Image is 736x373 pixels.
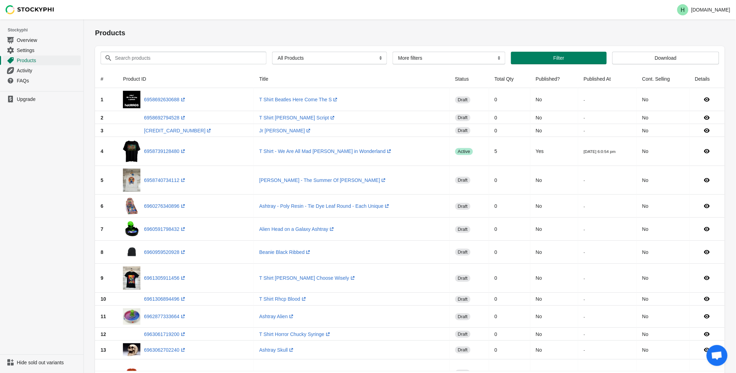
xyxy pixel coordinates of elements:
[455,331,471,338] span: draft
[530,195,578,218] td: No
[530,341,578,359] td: No
[117,70,254,88] th: Product ID
[584,348,585,352] small: -
[455,127,471,134] span: draft
[637,218,690,241] td: No
[530,70,578,88] th: Published?
[259,331,331,337] a: T Shirt Horror Chucky Syringe(opens a new window)
[637,195,690,218] td: No
[455,114,471,121] span: draft
[489,341,530,359] td: 0
[259,347,295,353] a: Ashtray Skull(opens a new window)
[101,249,103,255] span: 8
[584,128,585,133] small: -
[655,55,677,61] span: Download
[17,67,79,74] span: Activity
[144,128,212,133] a: [CREDIT_CARD_NUMBER](opens a new window)
[144,275,186,281] a: 6961305911456(opens a new window)
[584,314,585,319] small: -
[707,345,728,366] div: Open chat
[677,4,688,15] span: Avatar with initials H
[123,220,140,238] img: 502563.jpg
[584,178,585,182] small: -
[681,7,685,13] text: H
[95,70,117,88] th: #
[455,148,473,155] span: active
[584,149,616,154] small: [DATE] 6:0:54 pm
[254,70,450,88] th: Title
[259,296,307,302] a: T Shirt Rhcp Blood(opens a new window)
[101,177,103,183] span: 5
[123,243,140,261] img: 502747.png
[17,359,79,366] span: Hide sold out variants
[637,341,690,359] td: No
[675,3,733,17] button: Avatar with initials H[DOMAIN_NAME]
[17,96,79,103] span: Upgrade
[530,111,578,124] td: No
[123,169,140,192] img: image_de5f00f6-9874-42ea-bcb3-67a83f16a68c.jpg
[578,70,637,88] th: Published At
[144,97,186,102] a: 6958692630688(opens a new window)
[455,177,471,184] span: draft
[584,227,585,232] small: -
[530,88,578,111] td: No
[584,297,585,301] small: -
[101,226,103,232] span: 7
[259,249,312,255] a: Beanie Black Ribbed(opens a new window)
[101,275,103,281] span: 9
[17,57,79,64] span: Products
[489,306,530,328] td: 0
[530,306,578,328] td: No
[637,166,690,195] td: No
[584,276,585,280] small: -
[637,306,690,328] td: No
[455,346,471,353] span: draft
[455,296,471,303] span: draft
[17,47,79,54] span: Settings
[530,293,578,306] td: No
[101,296,106,302] span: 10
[144,249,186,255] a: 6960959520928(opens a new window)
[637,137,690,166] td: No
[584,332,585,336] small: -
[637,70,690,88] th: Cont. Selling
[530,264,578,293] td: No
[530,241,578,264] td: No
[637,124,690,137] td: No
[115,52,254,64] input: Search products
[123,197,140,215] img: 503899.jpg
[101,148,103,154] span: 4
[690,70,725,88] th: Details
[101,115,103,120] span: 2
[530,328,578,341] td: No
[259,226,335,232] a: Alien Head on a Galaxy Ashtray(opens a new window)
[144,177,186,183] a: 6958740734112(opens a new window)
[584,97,585,102] small: -
[144,296,186,302] a: 6961306894496(opens a new window)
[530,218,578,241] td: No
[3,45,81,55] a: Settings
[489,264,530,293] td: 0
[95,28,725,38] h1: Products
[101,347,106,353] span: 13
[489,218,530,241] td: 0
[101,331,106,337] span: 12
[489,124,530,137] td: 0
[6,5,54,14] img: Stockyphi
[489,241,530,264] td: 0
[3,358,81,367] a: Hide sold out variants
[3,35,81,45] a: Overview
[637,293,690,306] td: No
[489,70,530,88] th: Total Qty
[123,266,140,290] img: image_34fcfe6c-a03d-4fd4-b16b-d63a27655cdf.jpg
[489,166,530,195] td: 0
[144,203,186,209] a: 6960276340896(opens a new window)
[144,226,186,232] a: 6960591798432(opens a new window)
[450,70,489,88] th: Status
[259,275,356,281] a: T Shirt [PERSON_NAME] Choose Wisely(opens a new window)
[511,52,606,64] button: Filter
[637,88,690,111] td: No
[455,249,471,256] span: draft
[489,88,530,111] td: 0
[584,250,585,254] small: -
